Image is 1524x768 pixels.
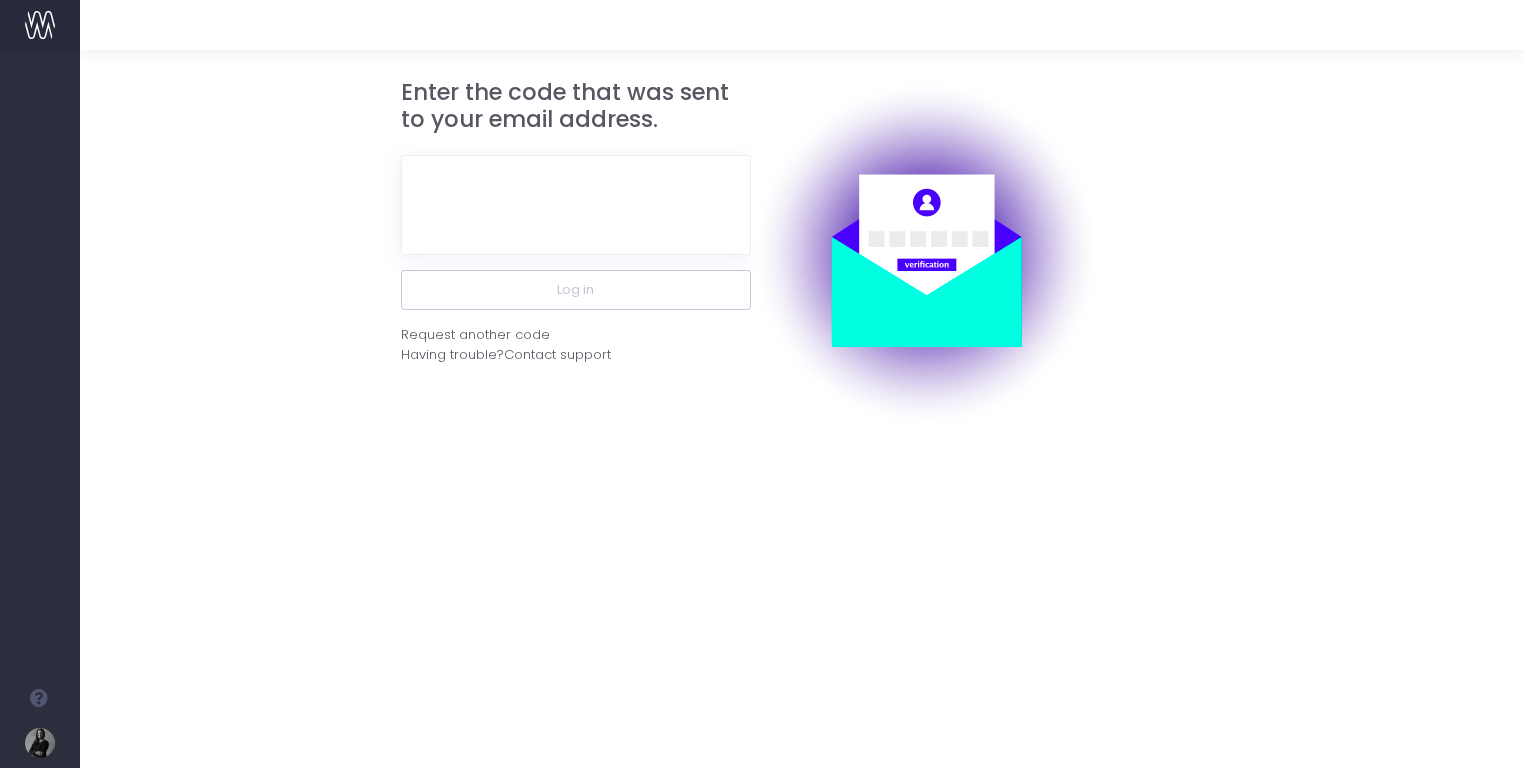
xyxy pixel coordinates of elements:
div: Having trouble? [401,345,751,365]
img: auth.png [751,79,1101,429]
div: Request another code [401,325,550,345]
button: Log in [401,270,751,310]
span: Contact support [504,345,611,365]
img: images/default_profile_image.png [25,728,55,758]
h3: Enter the code that was sent to your email address. [401,79,751,134]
